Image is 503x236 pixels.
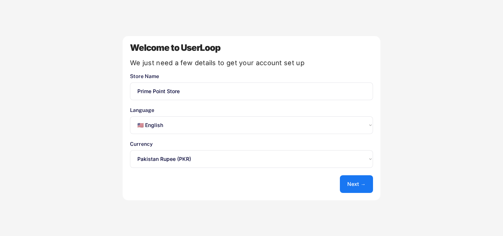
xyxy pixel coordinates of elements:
button: Next → [340,175,373,193]
div: Language [130,108,373,113]
div: Currency [130,141,373,147]
input: You store's name [130,82,373,100]
div: Store Name [130,74,373,79]
div: Welcome to UserLoop [130,43,373,52]
div: We just need a few details to get your account set up [130,60,373,66]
